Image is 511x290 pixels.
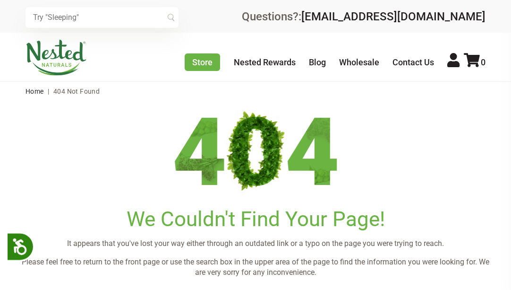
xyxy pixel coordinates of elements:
a: Store [185,53,220,71]
p: Please feel free to return to the front page or use the search box in the upper area of the page ... [19,257,492,278]
a: Contact Us [392,57,434,67]
a: 0 [464,57,485,67]
p: It appears that you've lost your way either through an outdated link or a typo on the page you we... [19,238,492,249]
img: 404.png [174,108,337,197]
a: Wholesale [339,57,379,67]
span: 404 Not Found [53,88,100,95]
span: 0 [481,57,485,67]
a: Nested Rewards [234,57,296,67]
input: Try "Sleeping" [26,7,179,28]
a: Blog [309,57,326,67]
h1: We Couldn't Find Your Page! [19,207,492,231]
a: [EMAIL_ADDRESS][DOMAIN_NAME] [301,10,485,23]
nav: breadcrumbs [26,82,485,101]
span: | [45,88,51,95]
a: Home [26,88,44,95]
div: Questions?: [242,11,485,22]
img: Nested Naturals [26,40,87,76]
